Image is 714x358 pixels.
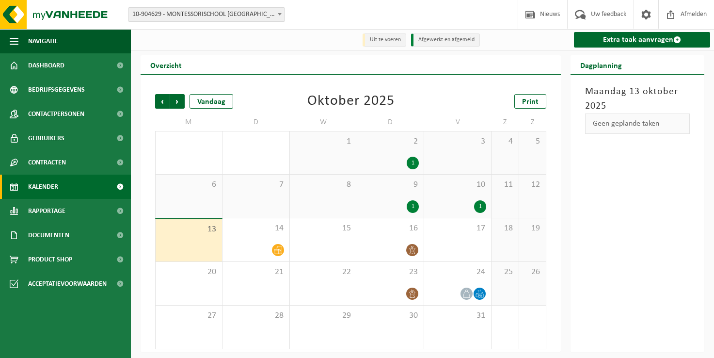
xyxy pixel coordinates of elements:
[585,114,690,134] div: Geen geplande taken
[407,157,419,169] div: 1
[160,224,217,235] span: 13
[411,33,480,47] li: Afgewerkt en afgemeld
[492,114,519,131] td: Z
[28,272,107,296] span: Acceptatievoorwaarden
[170,94,185,109] span: Volgende
[295,310,352,321] span: 29
[290,114,357,131] td: W
[362,223,419,234] span: 16
[227,223,285,234] span: 14
[28,102,84,126] span: Contactpersonen
[362,267,419,277] span: 23
[524,267,541,277] span: 26
[429,267,486,277] span: 24
[295,267,352,277] span: 22
[155,94,170,109] span: Vorige
[295,179,352,190] span: 8
[496,223,514,234] span: 18
[424,114,492,131] td: V
[362,310,419,321] span: 30
[160,267,217,277] span: 20
[295,136,352,147] span: 1
[429,136,486,147] span: 3
[28,29,58,53] span: Navigatie
[496,267,514,277] span: 25
[429,223,486,234] span: 17
[407,200,419,213] div: 1
[496,136,514,147] span: 4
[155,114,222,131] td: M
[585,84,690,114] h3: Maandag 13 oktober 2025
[28,223,69,247] span: Documenten
[141,55,191,74] h2: Overzicht
[357,114,425,131] td: D
[28,150,66,175] span: Contracten
[28,247,72,272] span: Product Shop
[574,32,710,48] a: Extra taak aanvragen
[295,223,352,234] span: 15
[227,267,285,277] span: 21
[128,8,285,21] span: 10-904629 - MONTESSORISCHOOL KLIMOP - GENT
[496,179,514,190] span: 11
[190,94,233,109] div: Vandaag
[429,310,486,321] span: 31
[524,223,541,234] span: 19
[474,200,486,213] div: 1
[522,98,539,106] span: Print
[519,114,547,131] td: Z
[362,179,419,190] span: 9
[160,310,217,321] span: 27
[363,33,406,47] li: Uit te voeren
[307,94,395,109] div: Oktober 2025
[524,136,541,147] span: 5
[160,179,217,190] span: 6
[28,199,65,223] span: Rapportage
[128,7,285,22] span: 10-904629 - MONTESSORISCHOOL KLIMOP - GENT
[227,310,285,321] span: 28
[227,179,285,190] span: 7
[28,78,85,102] span: Bedrijfsgegevens
[524,179,541,190] span: 12
[28,126,64,150] span: Gebruikers
[571,55,632,74] h2: Dagplanning
[514,94,546,109] a: Print
[222,114,290,131] td: D
[28,175,58,199] span: Kalender
[429,179,486,190] span: 10
[362,136,419,147] span: 2
[28,53,64,78] span: Dashboard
